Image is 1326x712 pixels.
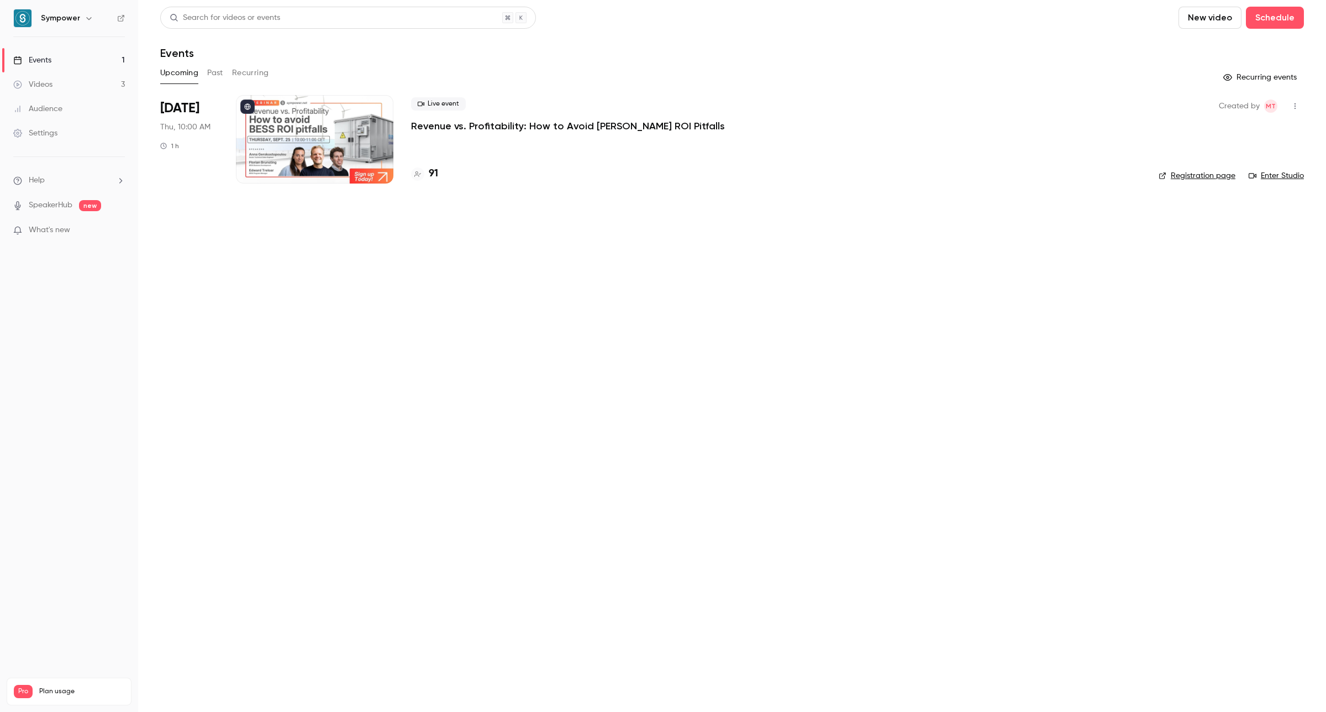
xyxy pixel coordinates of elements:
[160,142,179,150] div: 1 h
[13,79,52,90] div: Videos
[1218,69,1304,86] button: Recurring events
[79,200,101,211] span: new
[13,175,125,186] li: help-dropdown-opener
[13,128,57,139] div: Settings
[411,119,725,133] a: Revenue vs. Profitability: How to Avoid [PERSON_NAME] ROI Pitfalls
[411,166,438,181] a: 91
[112,226,125,235] iframe: Noticeable Trigger
[1246,7,1304,29] button: Schedule
[13,55,51,66] div: Events
[207,64,223,82] button: Past
[1249,170,1304,181] a: Enter Studio
[170,12,280,24] div: Search for videos or events
[13,103,62,114] div: Audience
[429,166,438,181] h4: 91
[14,685,33,698] span: Pro
[232,64,269,82] button: Recurring
[41,13,80,24] h6: Sympower
[1159,170,1235,181] a: Registration page
[39,687,124,696] span: Plan usage
[160,64,198,82] button: Upcoming
[14,9,31,27] img: Sympower
[29,175,45,186] span: Help
[1178,7,1241,29] button: New video
[160,100,199,117] span: [DATE]
[160,122,211,133] span: Thu, 10:00 AM
[1266,100,1276,113] span: MT
[29,224,70,236] span: What's new
[160,95,218,184] div: Sep 25 Thu, 10:00 AM (Europe/Amsterdam)
[29,200,72,211] a: SpeakerHub
[1264,100,1277,113] span: Manon Thomas
[1219,100,1260,113] span: Created by
[160,46,194,60] h1: Events
[411,97,466,111] span: Live event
